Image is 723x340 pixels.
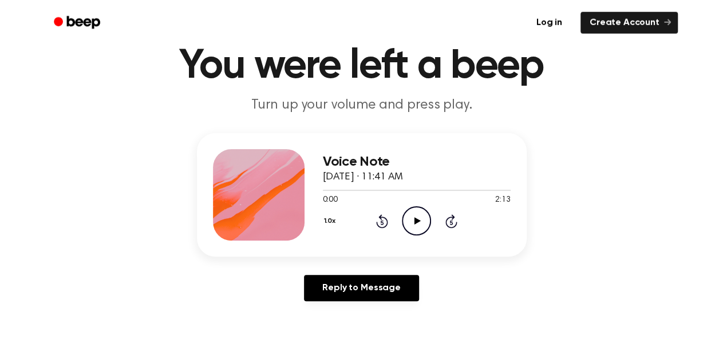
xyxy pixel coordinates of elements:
a: Create Account [580,12,678,34]
a: Log in [525,10,574,36]
h1: You were left a beep [69,46,655,87]
button: 1.0x [323,211,340,231]
p: Turn up your volume and press play. [142,96,582,115]
a: Beep [46,12,110,34]
h3: Voice Note [323,154,511,170]
span: 0:00 [323,194,338,206]
span: [DATE] · 11:41 AM [323,172,403,182]
span: 2:13 [495,194,510,206]
a: Reply to Message [304,275,418,301]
